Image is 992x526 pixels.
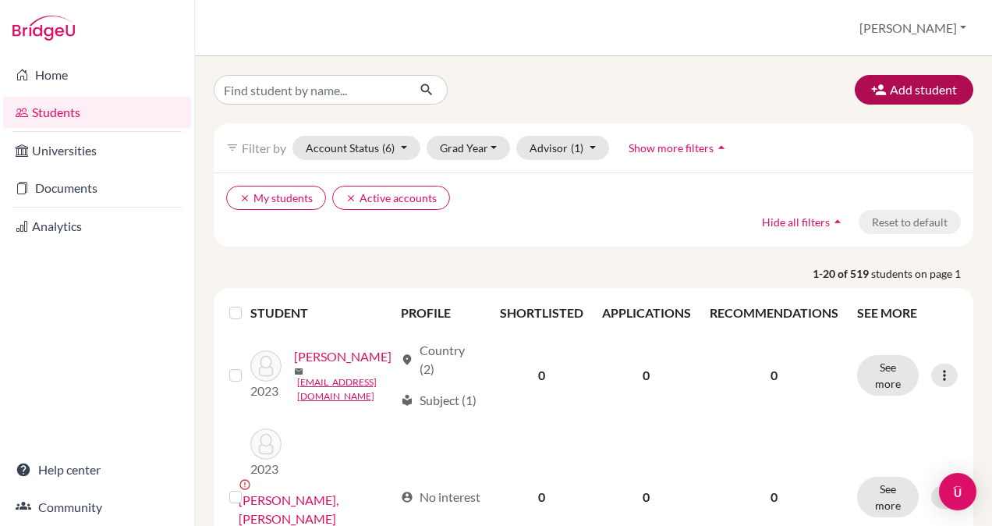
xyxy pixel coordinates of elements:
[857,477,919,517] button: See more
[571,141,583,155] span: (1)
[813,265,871,282] strong: 1-20 of 519
[345,193,356,204] i: clear
[3,135,191,166] a: Universities
[3,59,191,91] a: Home
[516,136,609,160] button: Advisor(1)
[294,347,391,366] a: [PERSON_NAME]
[401,341,481,379] div: Country (2)
[3,172,191,204] a: Documents
[226,186,326,210] button: clearMy students
[700,294,848,332] th: RECOMMENDATIONS
[292,136,420,160] button: Account Status(6)
[239,193,250,204] i: clear
[401,488,480,506] div: No interest
[762,215,830,229] span: Hide all filters
[3,454,191,485] a: Help center
[250,428,282,460] img: Abdul Rehman, Abdul Rehman
[615,136,742,160] button: Show more filtersarrow_drop_up
[12,16,75,41] img: Bridge-U
[714,140,729,155] i: arrow_drop_up
[226,141,239,154] i: filter_list
[401,354,413,366] span: location_on
[242,140,286,155] span: Filter by
[871,265,973,282] span: students on page 1
[250,294,391,332] th: STUDENT
[250,350,282,382] img: Abburi, Mokshitha
[855,75,973,105] button: Add student
[593,332,700,419] td: 0
[401,394,413,407] span: local_library
[250,460,282,478] p: 2023
[427,136,511,160] button: Grad Year
[401,491,413,503] span: account_circle
[830,214,845,229] i: arrow_drop_up
[401,391,477,410] div: Subject (1)
[939,473,976,510] div: Open Intercom Messenger
[852,13,973,43] button: [PERSON_NAME]
[749,210,859,234] button: Hide all filtersarrow_drop_up
[382,141,395,155] span: (6)
[859,210,961,234] button: Reset to default
[593,294,700,332] th: APPLICATIONS
[629,141,714,155] span: Show more filters
[491,294,593,332] th: SHORTLISTED
[3,97,191,128] a: Students
[239,478,254,491] span: error_outline
[710,488,838,506] p: 0
[3,211,191,242] a: Analytics
[391,294,491,332] th: PROFILE
[332,186,450,210] button: clearActive accounts
[857,355,919,396] button: See more
[710,366,838,385] p: 0
[214,75,407,105] input: Find student by name...
[491,332,593,419] td: 0
[297,375,394,403] a: [EMAIL_ADDRESS][DOMAIN_NAME]
[848,294,967,332] th: SEE MORE
[294,367,303,376] span: mail
[3,492,191,523] a: Community
[250,382,282,400] p: 2023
